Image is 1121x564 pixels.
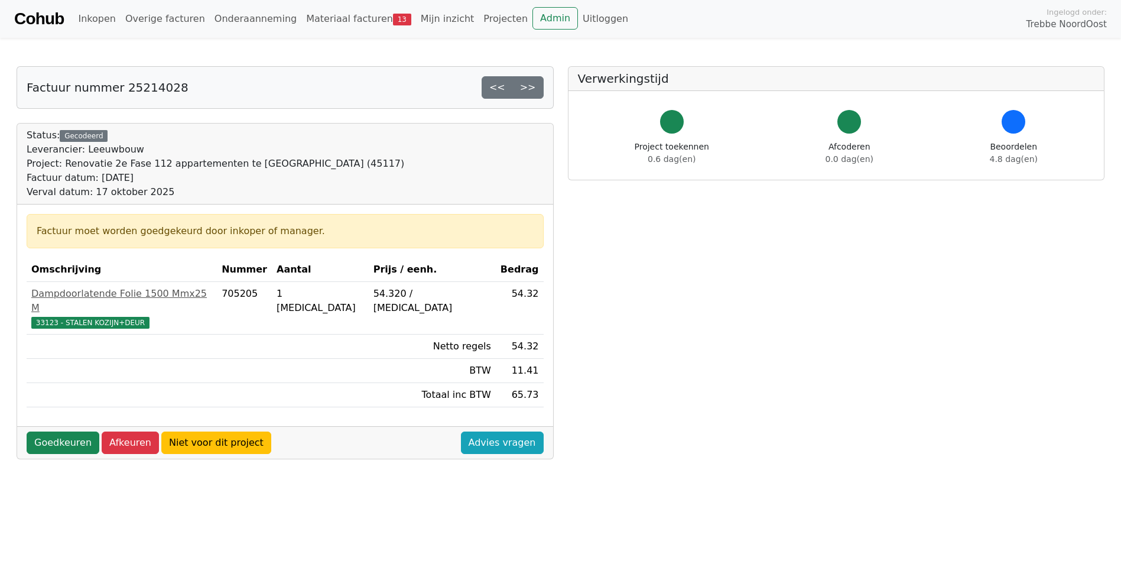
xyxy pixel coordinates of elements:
div: Beoordelen [990,141,1038,166]
th: Nummer [217,258,272,282]
td: 11.41 [496,359,544,383]
span: 33123 - STALEN KOZIJN+DEUR [31,317,150,329]
div: Project toekennen [635,141,709,166]
div: Factuur moet worden goedgekeurd door inkoper of manager. [37,224,534,238]
a: Advies vragen [461,432,544,454]
th: Aantal [272,258,369,282]
span: 13 [393,14,411,25]
th: Prijs / eenh. [369,258,496,282]
div: Dampdoorlatende Folie 1500 Mmx25 M [31,287,212,315]
div: Project: Renovatie 2e Fase 112 appartementen te [GEOGRAPHIC_DATA] (45117) [27,157,404,171]
td: 54.32 [496,282,544,335]
td: 54.32 [496,335,544,359]
a: Cohub [14,5,64,33]
a: Dampdoorlatende Folie 1500 Mmx25 M33123 - STALEN KOZIJN+DEUR [31,287,212,329]
th: Omschrijving [27,258,217,282]
h5: Factuur nummer 25214028 [27,80,189,95]
a: Mijn inzicht [416,7,479,31]
a: >> [512,76,544,99]
th: Bedrag [496,258,544,282]
div: Leverancier: Leeuwbouw [27,142,404,157]
div: 1 [MEDICAL_DATA] [277,287,364,315]
span: 4.8 dag(en) [990,154,1038,164]
td: 65.73 [496,383,544,407]
td: BTW [369,359,496,383]
a: Uitloggen [578,7,633,31]
a: Materiaal facturen13 [301,7,416,31]
a: Projecten [479,7,532,31]
td: 705205 [217,282,272,335]
a: Admin [532,7,578,30]
a: Inkopen [73,7,120,31]
a: Afkeuren [102,432,159,454]
div: Factuur datum: [DATE] [27,171,404,185]
a: Onderaanneming [210,7,301,31]
div: Afcoderen [826,141,873,166]
a: Overige facturen [121,7,210,31]
span: 0.0 dag(en) [826,154,873,164]
span: Ingelogd onder: [1047,7,1107,18]
span: Trebbe NoordOost [1026,18,1107,31]
h5: Verwerkingstijd [578,72,1095,86]
a: << [482,76,513,99]
div: Verval datum: 17 oktober 2025 [27,185,404,199]
div: Gecodeerd [60,130,108,142]
a: Niet voor dit project [161,432,271,454]
span: 0.6 dag(en) [648,154,696,164]
a: Goedkeuren [27,432,99,454]
td: Netto regels [369,335,496,359]
div: Status: [27,128,404,199]
div: 54.320 / [MEDICAL_DATA] [373,287,491,315]
td: Totaal inc BTW [369,383,496,407]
